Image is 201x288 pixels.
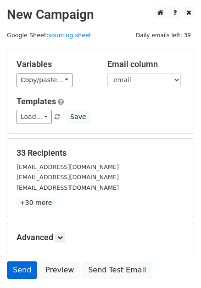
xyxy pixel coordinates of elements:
[7,261,37,279] a: Send
[17,197,55,209] a: +30 more
[17,59,94,69] h5: Variables
[82,261,152,279] a: Send Test Email
[39,261,80,279] a: Preview
[17,164,119,170] small: [EMAIL_ADDRESS][DOMAIN_NAME]
[17,174,119,181] small: [EMAIL_ADDRESS][DOMAIN_NAME]
[17,184,119,191] small: [EMAIL_ADDRESS][DOMAIN_NAME]
[107,59,184,69] h5: Email column
[17,232,184,243] h5: Advanced
[7,32,91,39] small: Google Sheet:
[17,96,56,106] a: Templates
[17,73,73,87] a: Copy/paste...
[155,244,201,288] iframe: Chat Widget
[133,30,194,40] span: Daily emails left: 39
[7,7,194,23] h2: New Campaign
[17,148,184,158] h5: 33 Recipients
[133,32,194,39] a: Daily emails left: 39
[17,110,52,124] a: Load...
[66,110,90,124] button: Save
[48,32,91,39] a: sourcing sheet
